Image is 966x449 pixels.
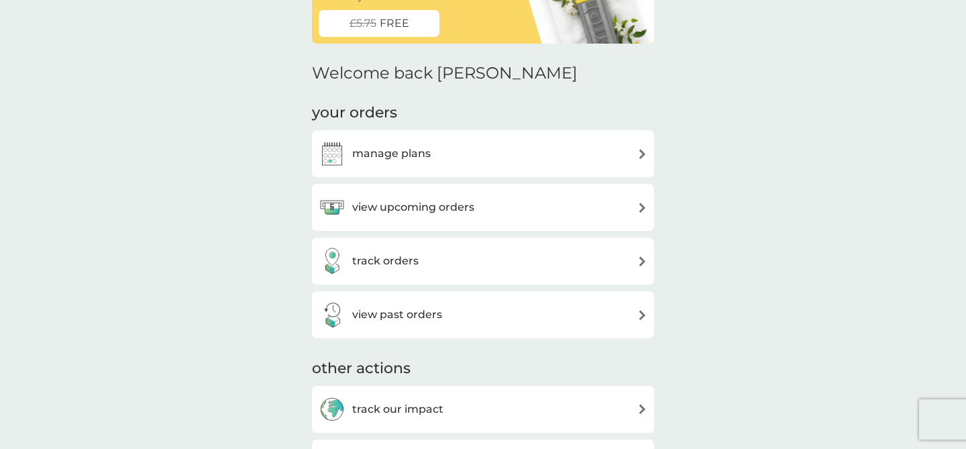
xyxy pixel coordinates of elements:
[312,64,578,83] h2: Welcome back [PERSON_NAME]
[637,404,647,414] img: arrow right
[637,149,647,159] img: arrow right
[312,103,397,123] h3: your orders
[352,252,419,270] h3: track orders
[352,199,474,216] h3: view upcoming orders
[352,306,442,323] h3: view past orders
[637,256,647,266] img: arrow right
[637,310,647,320] img: arrow right
[350,15,376,32] span: £5.75
[312,358,411,379] h3: other actions
[637,203,647,213] img: arrow right
[352,401,443,418] h3: track our impact
[380,15,409,32] span: FREE
[352,145,431,162] h3: manage plans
